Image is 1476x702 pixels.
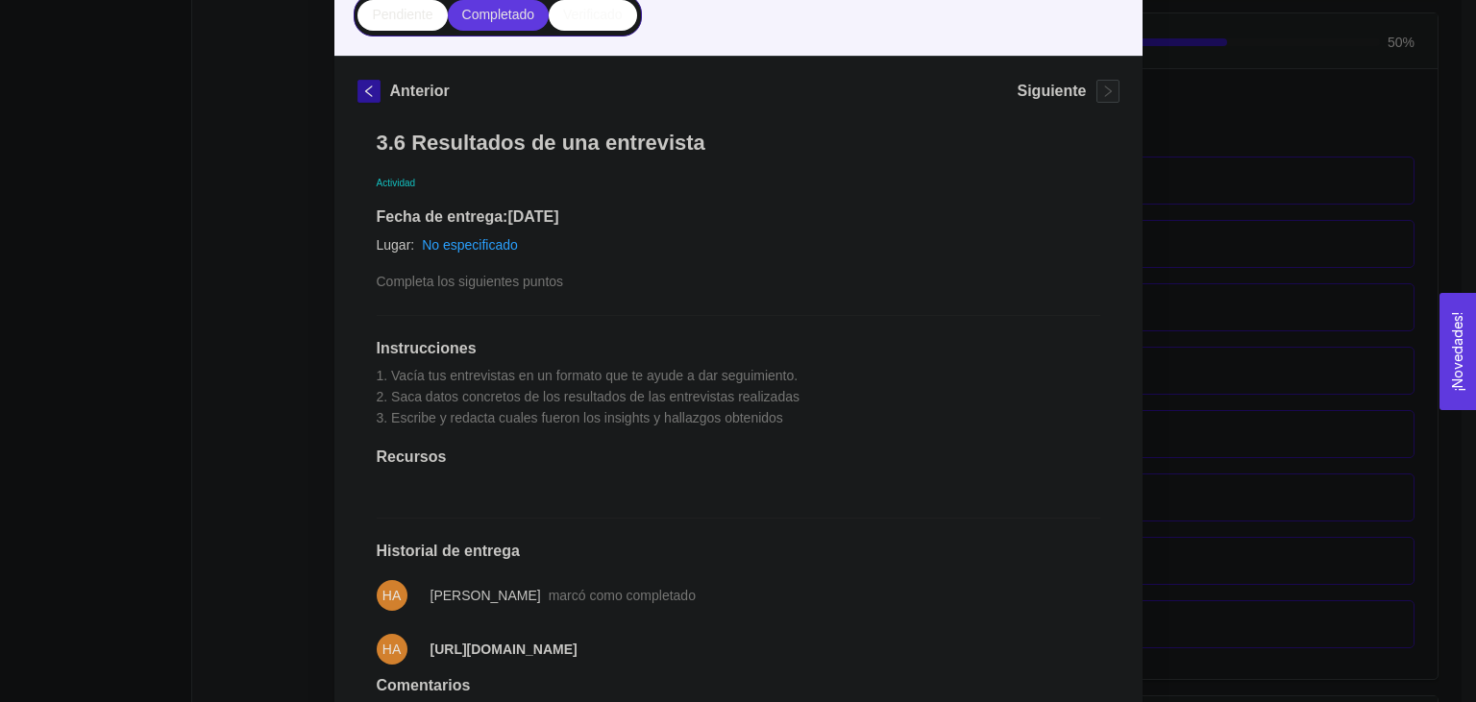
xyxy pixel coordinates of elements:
[549,588,696,603] span: marcó como completado
[372,7,432,22] span: Pendiente
[1096,80,1119,103] button: right
[430,641,578,657] strong: [URL][DOMAIN_NAME]
[377,676,1100,695] h1: Comentarios
[382,634,401,665] span: HA
[377,368,802,425] span: 1. Vacía tus entrevistas en un formato que te ayude a dar seguimiento. 2. Saca datos concretos de...
[390,80,450,103] h5: Anterior
[462,7,535,22] span: Completado
[377,234,415,255] article: Lugar:
[377,339,1100,358] h1: Instrucciones
[430,588,541,603] span: [PERSON_NAME]
[563,7,622,22] span: Verificado
[377,178,416,188] span: Actividad
[377,542,1100,561] h1: Historial de entrega
[1017,80,1086,103] h5: Siguiente
[377,448,1100,467] h1: Recursos
[357,80,381,103] button: left
[1439,293,1476,410] button: Open Feedback Widget
[382,580,401,611] span: HA
[422,237,518,253] a: No especificado
[377,207,1100,227] h1: Fecha de entrega: [DATE]
[377,274,564,289] span: Completa los siguientes puntos
[377,130,1100,156] h1: 3.6 Resultados de una entrevista
[358,85,380,98] span: left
